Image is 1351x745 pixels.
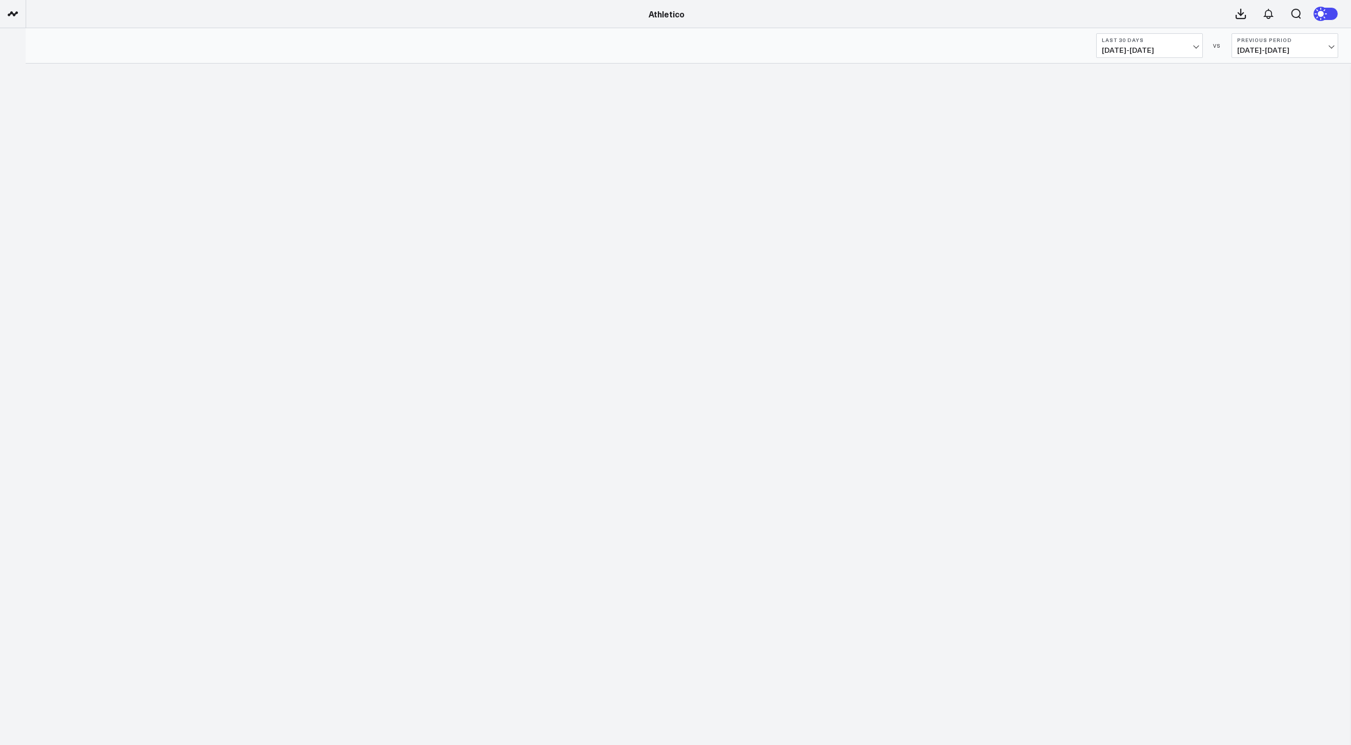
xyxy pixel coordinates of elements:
b: Last 30 Days [1102,37,1197,43]
a: Athletico [649,8,684,19]
button: Previous Period[DATE]-[DATE] [1232,33,1338,58]
span: [DATE] - [DATE] [1237,46,1333,54]
button: Last 30 Days[DATE]-[DATE] [1096,33,1203,58]
div: VS [1208,43,1226,49]
b: Previous Period [1237,37,1333,43]
span: [DATE] - [DATE] [1102,46,1197,54]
